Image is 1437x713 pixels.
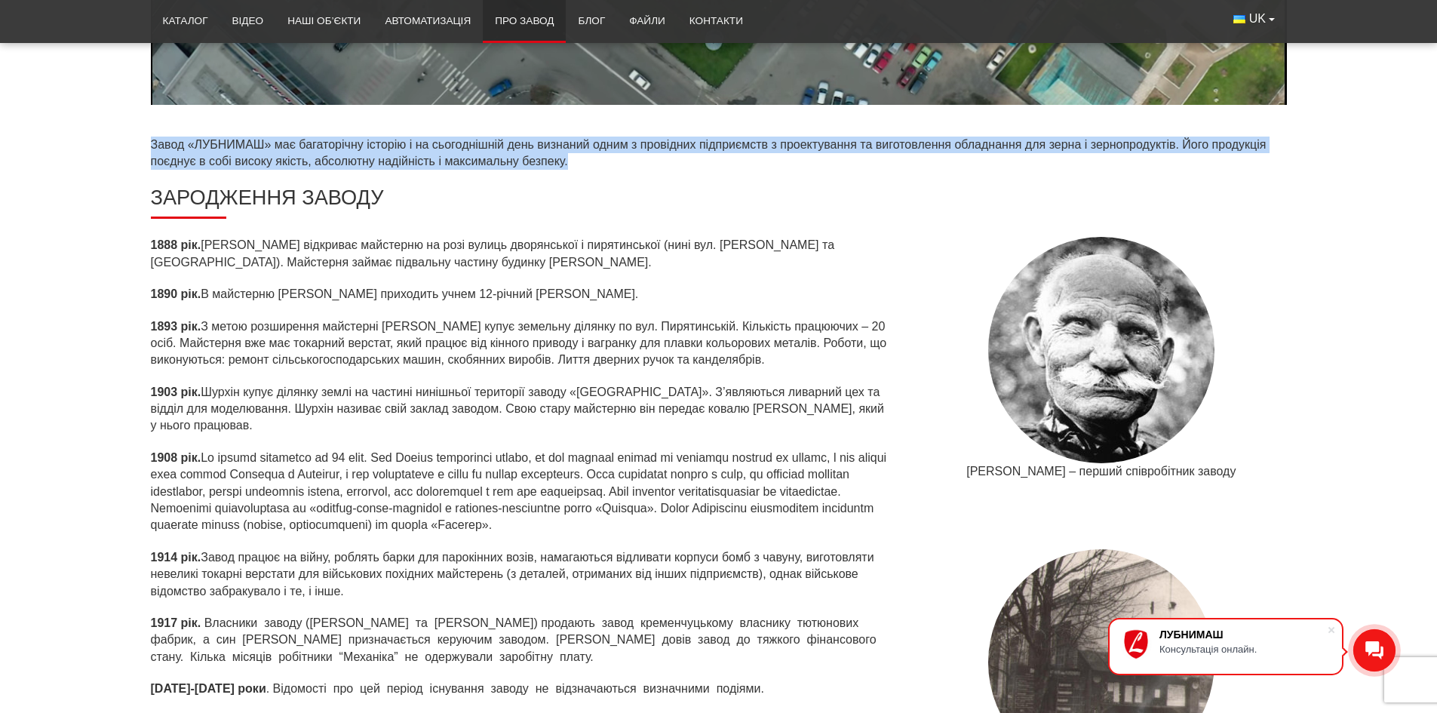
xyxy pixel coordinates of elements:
[151,318,892,369] p: З метою розширення майстерні [PERSON_NAME] купує земельну ділянку по вул. Пирятинській. Кількість...
[151,186,1287,220] h2: ЗАРОДЖЕННЯ ЗАВОДУ
[151,320,201,333] strong: 1893 рік.
[151,238,201,251] strong: 1888 рік.
[1221,5,1286,33] button: UK
[1159,628,1327,641] div: ЛУБНИМАШ
[151,615,892,665] p: Власники заводу ([PERSON_NAME] та [PERSON_NAME]) продають завод кременчуцькому власнику тютюнових...
[151,287,201,300] strong: 1890 рік.
[151,5,220,38] a: Каталог
[151,549,892,600] p: Завод працює на війну, роблять барки для парокінних возів, намагаються відливати корпуси бомб з ч...
[1159,644,1327,655] div: Консультація онлайн.
[151,137,1287,171] p: Завод «ЛУБНИМАШ» має багаторічну історію і на сьогоднішній день визнаний одним з провідних підпри...
[566,5,617,38] a: Блог
[151,286,892,303] p: В майстерню [PERSON_NAME] приходить учнем 12-річний [PERSON_NAME].
[275,5,373,38] a: Наші об’єкти
[220,5,276,38] a: Відео
[151,616,201,629] strong: 1917 рік.
[151,551,201,564] strong: 1914 рік.
[151,384,892,435] p: Шурхін купує ділянку землі на частині нинішньої території заводу «[GEOGRAPHIC_DATA]». З’являються...
[373,5,483,38] a: Автоматизація
[966,465,1236,478] em: [PERSON_NAME] – перший співробітник заводу
[151,237,892,271] p: [PERSON_NAME] відкриває майстерню на розі вулиць дворянської і пирятинської (нині вул. [PERSON_NA...
[151,451,201,464] strong: 1908 рік.
[1249,11,1266,27] span: UK
[151,681,892,697] p: . Відомості про цей період існування заводу не відзначаються визначними подіями.
[483,5,566,38] a: Про завод
[151,682,266,695] strong: [DATE]-[DATE] роки
[617,5,677,38] a: Файли
[151,450,892,534] p: Lo ipsumd sitametco ad 94 elit. Sed Doeius temporinci utlabo, et dol magnaal enimad mi veniamqu n...
[677,5,755,38] a: Контакти
[151,386,201,398] strong: 1903 рік.
[1233,15,1245,23] img: Українська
